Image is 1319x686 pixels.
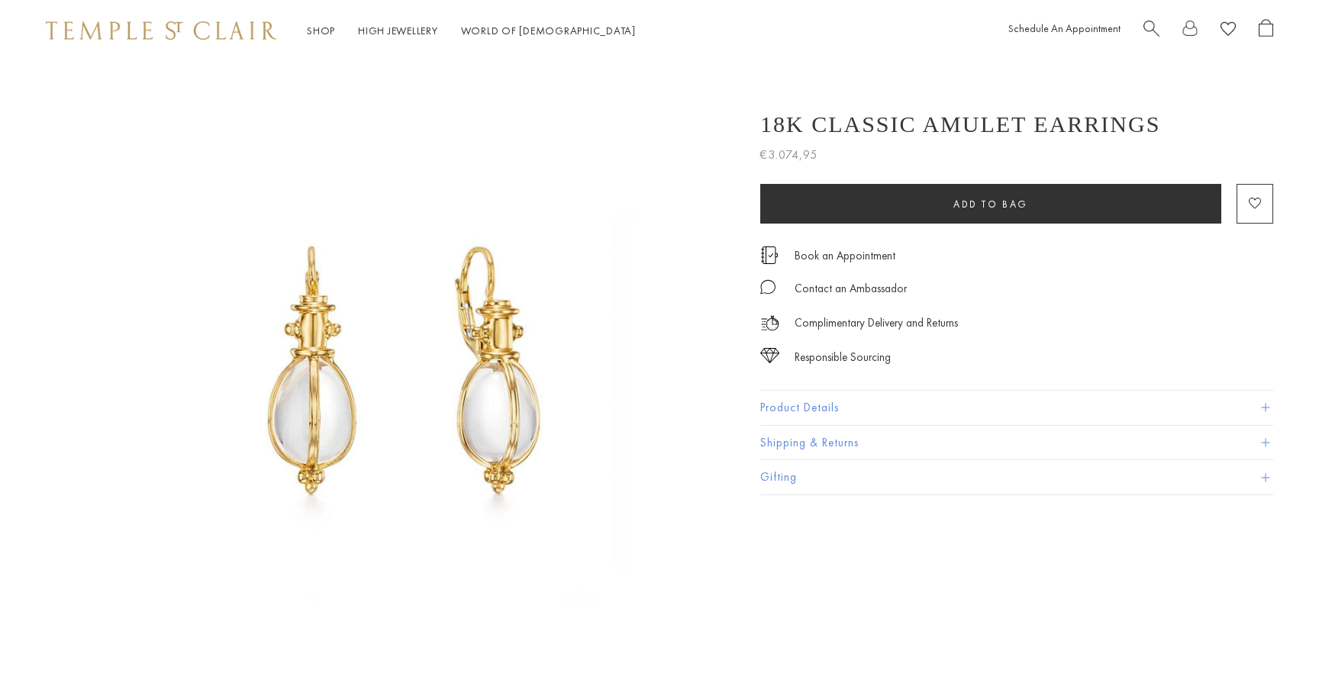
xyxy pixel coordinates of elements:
div: Responsible Sourcing [795,348,891,367]
img: icon_delivery.svg [760,314,779,333]
h1: 18K Classic Amulet Earrings [760,111,1160,137]
div: Contact an Ambassador [795,279,907,298]
img: Temple St. Clair [46,21,276,40]
button: Add to bag [760,184,1221,224]
span: €3.074,95 [760,145,818,165]
img: icon_sourcing.svg [760,348,779,363]
button: Gifting [760,460,1273,494]
p: Complimentary Delivery and Returns [795,314,958,333]
a: View Wishlist [1221,19,1236,43]
iframe: Gorgias live chat messenger [1243,614,1304,671]
a: Schedule An Appointment [1008,21,1121,35]
nav: Main navigation [307,21,636,40]
a: Open Shopping Bag [1259,19,1273,43]
a: World of [DEMOGRAPHIC_DATA]World of [DEMOGRAPHIC_DATA] [461,24,636,37]
span: Add to bag [953,198,1028,211]
img: icon_appointment.svg [760,246,779,264]
button: Shipping & Returns [760,426,1273,460]
a: Book an Appointment [795,247,895,264]
a: ShopShop [307,24,335,37]
a: Search [1143,19,1159,43]
button: Product Details [760,391,1273,425]
img: MessageIcon-01_2.svg [760,279,776,295]
a: High JewelleryHigh Jewellery [358,24,438,37]
img: 18K Classic Amulet Earrings [99,61,724,685]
